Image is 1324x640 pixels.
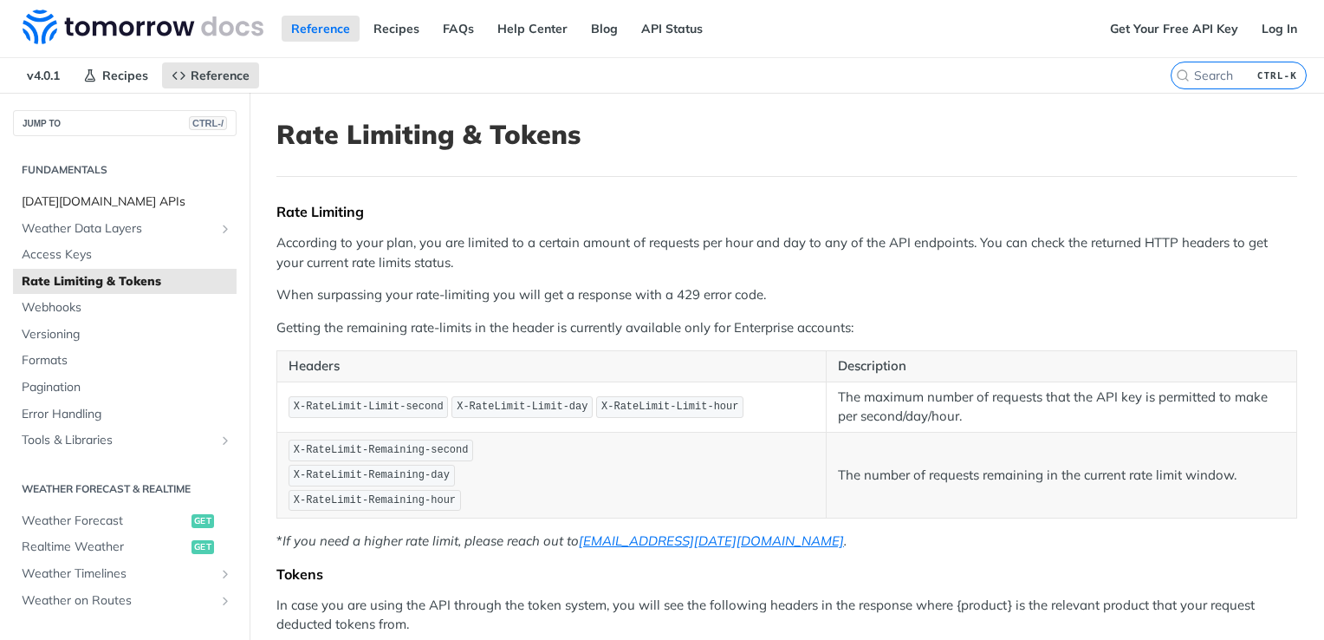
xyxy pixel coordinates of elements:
[218,594,232,608] button: Show subpages for Weather on Routes
[22,273,232,291] span: Rate Limiting & Tokens
[276,596,1297,635] p: In case you are using the API through the token system, you will see the following headers in the...
[102,68,148,83] span: Recipes
[13,110,237,136] button: JUMP TOCTRL-/
[191,514,214,528] span: get
[13,295,237,321] a: Webhooks
[13,561,237,587] a: Weather TimelinesShow subpages for Weather Timelines
[1176,69,1190,82] svg: Search
[13,269,237,295] a: Rate Limiting & Tokens
[13,588,237,614] a: Weather on RoutesShow subpages for Weather on Routes
[13,402,237,428] a: Error Handling
[13,428,237,454] a: Tools & LibrariesShow subpages for Tools & Libraries
[218,222,232,236] button: Show subpages for Weather Data Layers
[282,16,360,42] a: Reference
[189,116,227,130] span: CTRL-/
[22,592,214,610] span: Weather on Routes
[13,322,237,348] a: Versioning
[22,432,214,449] span: Tools & Libraries
[294,444,469,456] span: X-RateLimit-Remaining-second
[23,10,263,44] img: Tomorrow.io Weather API Docs
[13,162,237,178] h2: Fundamentals
[13,216,237,242] a: Weather Data LayersShow subpages for Weather Data Layers
[364,16,429,42] a: Recipes
[22,246,232,264] span: Access Keys
[22,352,232,369] span: Formats
[13,189,237,215] a: [DATE][DOMAIN_NAME] APIs
[581,16,627,42] a: Blog
[13,534,237,560] a: Realtime Weatherget
[601,401,738,413] span: X-RateLimit-Limit-hour
[433,16,484,42] a: FAQs
[22,193,232,211] span: [DATE][DOMAIN_NAME] APIs
[294,469,450,481] span: X-RateLimit-Remaining-day
[13,481,237,497] h2: Weather Forecast & realtime
[74,62,158,88] a: Recipes
[294,401,444,413] span: X-RateLimit-Limit-second
[276,565,1297,583] div: Tokens
[191,540,214,554] span: get
[282,532,847,549] em: If you need a higher rate limit, please reach out to .
[13,348,237,374] a: Formats
[22,326,232,343] span: Versioning
[218,434,232,447] button: Show subpages for Tools & Libraries
[579,532,844,549] a: [EMAIL_ADDRESS][DATE][DOMAIN_NAME]
[22,299,232,317] span: Webhooks
[13,242,237,268] a: Access Keys
[838,356,1285,376] p: Description
[22,539,187,556] span: Realtime Weather
[838,466,1285,486] p: The number of requests remaining in the current rate limit window.
[488,16,577,42] a: Help Center
[13,508,237,534] a: Weather Forecastget
[17,62,69,88] span: v4.0.1
[22,513,187,530] span: Weather Forecast
[1253,67,1301,84] kbd: CTRL-K
[457,401,587,413] span: X-RateLimit-Limit-day
[276,318,1297,338] p: Getting the remaining rate-limits in the header is currently available only for Enterprise accounts:
[276,233,1297,272] p: According to your plan, you are limited to a certain amount of requests per hour and day to any o...
[1100,16,1248,42] a: Get Your Free API Key
[218,567,232,581] button: Show subpages for Weather Timelines
[162,62,259,88] a: Reference
[22,379,232,396] span: Pagination
[294,494,456,506] span: X-RateLimit-Remaining-hour
[22,565,214,583] span: Weather Timelines
[191,68,250,83] span: Reference
[22,220,214,238] span: Weather Data Layers
[22,406,232,423] span: Error Handling
[838,388,1285,427] p: The maximum number of requests that the API key is permitted to make per second/day/hour.
[1252,16,1307,42] a: Log In
[632,16,712,42] a: API Status
[13,375,237,401] a: Pagination
[276,119,1297,150] h1: Rate Limiting & Tokens
[276,285,1297,305] p: When surpassing your rate-limiting you will get a response with a 429 error code.
[289,356,815,376] p: Headers
[276,203,1297,220] div: Rate Limiting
